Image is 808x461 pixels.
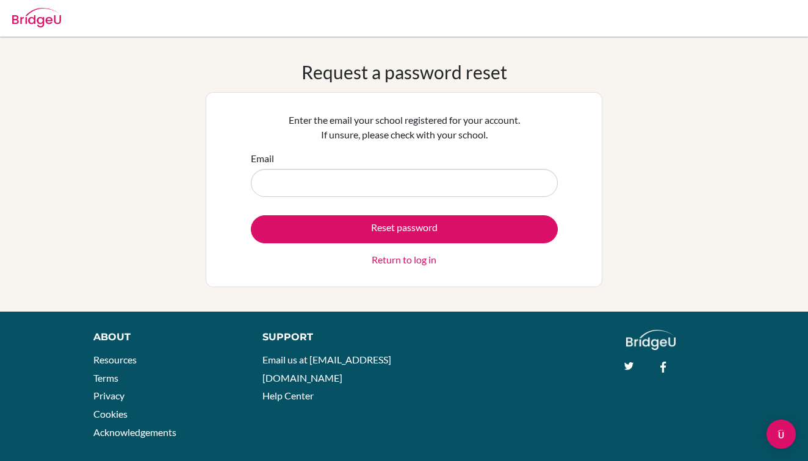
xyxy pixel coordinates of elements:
a: Return to log in [372,252,436,267]
img: Bridge-U [12,8,61,27]
h1: Request a password reset [301,61,507,83]
button: Reset password [251,215,558,243]
p: Enter the email your school registered for your account. If unsure, please check with your school. [251,113,558,142]
a: Terms [93,372,118,384]
a: Cookies [93,408,128,420]
div: Open Intercom Messenger [767,420,796,449]
div: Support [262,330,392,345]
label: Email [251,151,274,166]
a: Help Center [262,390,314,401]
a: Privacy [93,390,124,401]
a: Resources [93,354,137,365]
a: Acknowledgements [93,426,176,438]
div: About [93,330,235,345]
a: Email us at [EMAIL_ADDRESS][DOMAIN_NAME] [262,354,391,384]
img: logo_white@2x-f4f0deed5e89b7ecb1c2cc34c3e3d731f90f0f143d5ea2071677605dd97b5244.png [626,330,676,350]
